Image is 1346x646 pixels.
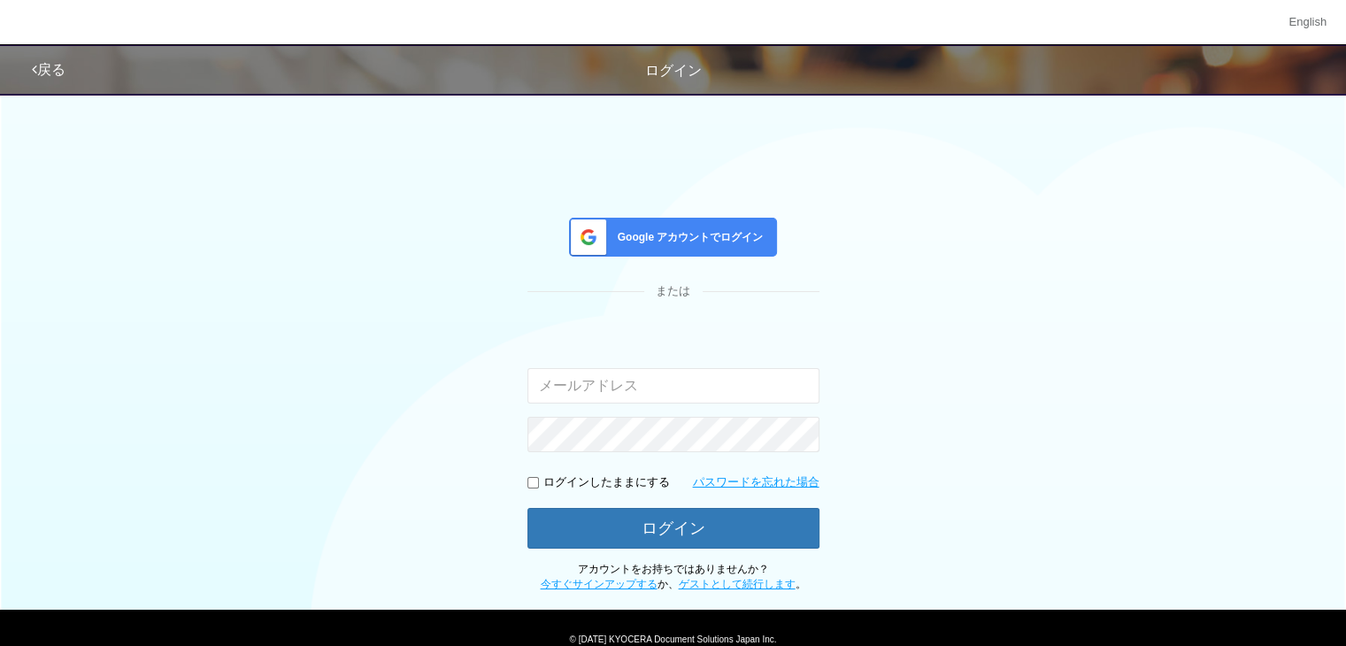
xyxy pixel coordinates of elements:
a: 今すぐサインアップする [541,578,658,590]
p: ログインしたままにする [543,474,670,491]
span: ログイン [645,63,702,78]
input: メールアドレス [527,368,819,404]
a: パスワードを忘れた場合 [693,474,819,491]
span: © [DATE] KYOCERA Document Solutions Japan Inc. [570,633,777,644]
p: アカウントをお持ちではありませんか？ [527,562,819,592]
span: か、 。 [541,578,806,590]
span: Google アカウントでログイン [611,230,764,245]
button: ログイン [527,508,819,549]
a: 戻る [32,62,65,77]
a: ゲストとして続行します [679,578,796,590]
div: または [527,283,819,300]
